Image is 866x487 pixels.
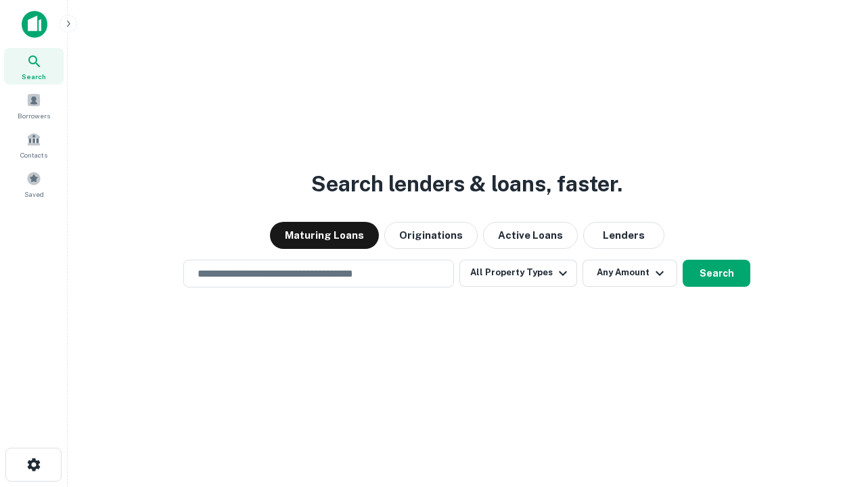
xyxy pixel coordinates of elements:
[4,126,64,163] a: Contacts
[683,260,750,287] button: Search
[18,110,50,121] span: Borrowers
[459,260,577,287] button: All Property Types
[583,222,664,249] button: Lenders
[22,71,46,82] span: Search
[270,222,379,249] button: Maturing Loans
[311,168,622,200] h3: Search lenders & loans, faster.
[24,189,44,200] span: Saved
[22,11,47,38] img: capitalize-icon.png
[798,335,866,400] iframe: Chat Widget
[483,222,578,249] button: Active Loans
[4,48,64,85] a: Search
[583,260,677,287] button: Any Amount
[4,87,64,124] a: Borrowers
[384,222,478,249] button: Originations
[20,149,47,160] span: Contacts
[4,166,64,202] a: Saved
